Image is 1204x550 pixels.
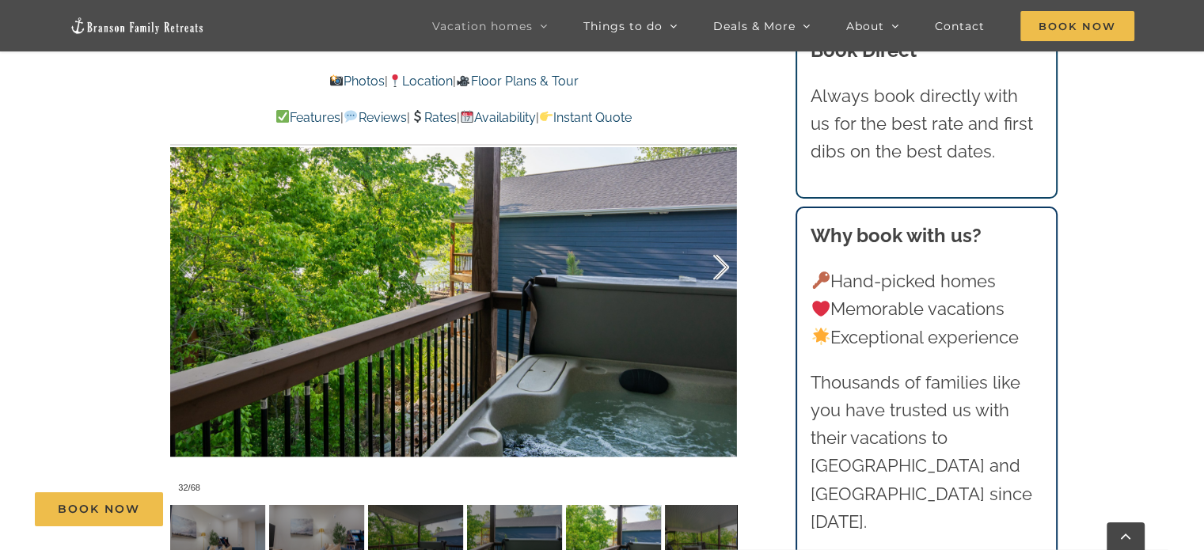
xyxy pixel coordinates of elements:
img: 📆 [461,110,473,123]
p: | | | | [170,108,737,128]
span: Vacation homes [432,21,533,32]
img: Branson Family Retreats Logo [70,17,204,35]
a: Photos [329,74,385,89]
img: 👉 [540,110,553,123]
a: Availability [460,110,536,125]
span: Book Now [1020,11,1134,41]
img: 📸 [330,74,343,87]
p: Hand-picked homes Memorable vacations Exceptional experience [811,267,1042,351]
span: Book Now [58,503,140,516]
img: 💬 [344,110,357,123]
p: Always book directly with us for the best rate and first dibs on the best dates. [811,82,1042,166]
p: Thousands of families like you have trusted us with their vacations to [GEOGRAPHIC_DATA] and [GEO... [811,369,1042,536]
h3: Why book with us? [811,222,1042,250]
span: Things to do [583,21,663,32]
span: Deals & More [713,21,796,32]
a: Instant Quote [539,110,632,125]
img: 💲 [411,110,423,123]
a: Reviews [344,110,406,125]
a: Rates [410,110,457,125]
img: ❤️ [812,300,830,317]
a: Features [275,110,340,125]
img: 🎥 [457,74,469,87]
img: 📍 [389,74,401,87]
p: | | [170,71,737,92]
a: Location [388,74,453,89]
img: ✅ [276,110,289,123]
span: Contact [935,21,985,32]
a: Floor Plans & Tour [456,74,578,89]
img: 🔑 [812,271,830,289]
img: 🌟 [812,328,830,345]
span: About [846,21,884,32]
a: Book Now [35,492,163,526]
